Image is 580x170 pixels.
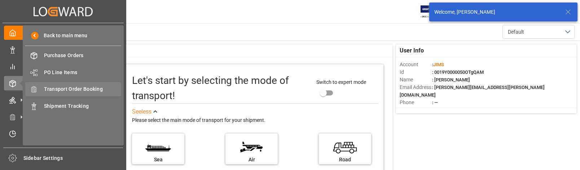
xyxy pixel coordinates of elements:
[132,107,151,116] div: See less
[4,42,122,56] a: Data Management
[434,8,558,16] div: Welcome, [PERSON_NAME]
[25,82,121,96] a: Transport Order Booking
[400,76,432,84] span: Name
[433,62,444,67] span: JIMS
[132,73,309,103] div: Let's start by selecting the mode of transport!
[4,26,122,40] a: My Cockpit
[316,79,366,85] span: Switch to expert mode
[4,127,122,141] a: Timeslot Management V2
[136,156,181,163] div: Sea
[229,156,274,163] div: Air
[400,85,545,98] span: : [PERSON_NAME][EMAIL_ADDRESS][PERSON_NAME][DOMAIN_NAME]
[44,69,122,76] span: PO Line Items
[44,52,122,59] span: Purchase Orders
[432,100,438,105] span: : —
[432,107,450,113] span: : Shipper
[400,106,432,114] span: Account Type
[132,116,378,125] div: Please select the main mode of transport for your shipment.
[44,102,122,110] span: Shipment Tracking
[400,99,432,106] span: Phone
[322,156,368,163] div: Road
[39,32,87,39] span: Back to main menu
[25,48,121,63] a: Purchase Orders
[4,59,122,73] a: My Reports
[25,65,121,79] a: PO Line Items
[432,69,484,75] span: : 0019Y0000050OTgQAM
[421,5,445,18] img: Exertis%20JAM%20-%20Email%20Logo.jpg_1722504956.jpg
[508,28,524,36] span: Default
[400,68,432,76] span: Id
[400,84,432,91] span: Email Address
[432,77,470,82] span: : [PERSON_NAME]
[44,85,122,93] span: Transport Order Booking
[400,46,424,55] span: User Info
[25,99,121,113] a: Shipment Tracking
[23,154,123,162] span: Sidebar Settings
[432,62,444,67] span: :
[502,25,575,39] button: open menu
[400,61,432,68] span: Account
